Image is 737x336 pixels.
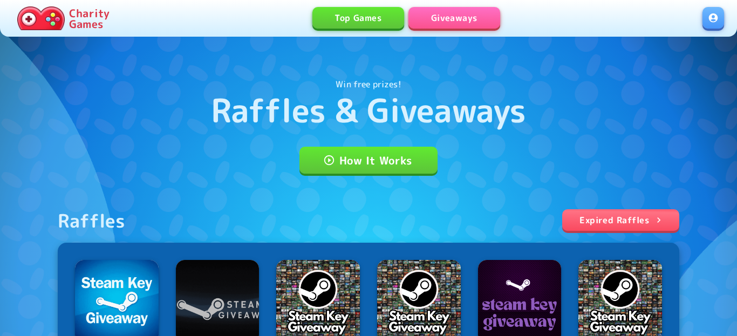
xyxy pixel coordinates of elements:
[336,78,401,91] p: Win free prizes!
[211,91,526,129] h1: Raffles & Giveaways
[17,6,65,30] img: Charity.Games
[58,209,126,232] div: Raffles
[562,209,679,231] a: Expired Raffles
[13,4,114,32] a: Charity Games
[312,7,404,29] a: Top Games
[299,147,438,174] a: How It Works
[69,8,110,29] p: Charity Games
[408,7,500,29] a: Giveaways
